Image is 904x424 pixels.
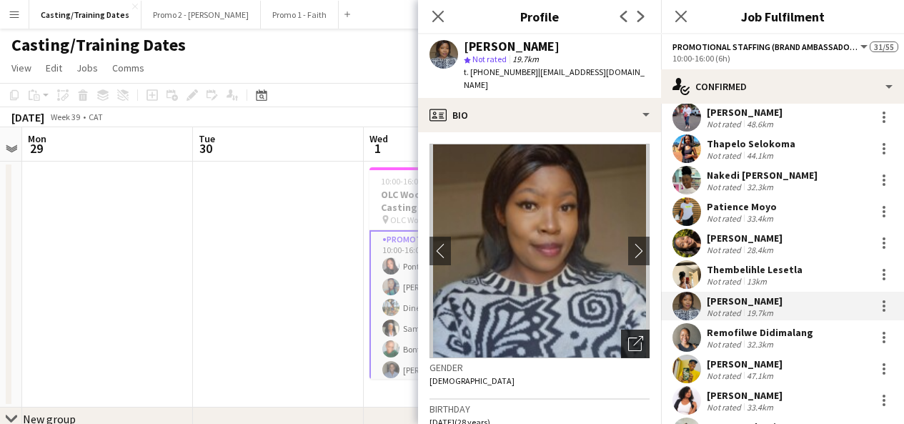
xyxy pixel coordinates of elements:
[464,40,560,53] div: [PERSON_NAME]
[199,132,215,145] span: Tue
[707,200,777,213] div: Patience Moyo
[28,132,46,145] span: Mon
[464,66,538,77] span: t. [PHONE_NUMBER]
[418,7,661,26] h3: Profile
[707,389,783,402] div: [PERSON_NAME]
[672,53,893,64] div: 10:00-16:00 (6h)
[744,213,776,224] div: 33.4km
[744,339,776,350] div: 32.3km
[621,330,650,358] div: Open photos pop-in
[369,132,388,145] span: Wed
[707,402,744,413] div: Not rated
[672,41,858,52] span: Promotional Staffing (Brand Ambassadors)
[47,112,83,122] span: Week 39
[707,276,744,287] div: Not rated
[744,370,776,381] div: 47.1km
[744,182,776,192] div: 32.3km
[707,232,783,245] div: [PERSON_NAME]
[870,41,898,52] span: 31/55
[429,375,515,386] span: [DEMOGRAPHIC_DATA]
[707,169,818,182] div: Nakedi [PERSON_NAME]
[464,66,645,90] span: | [EMAIL_ADDRESS][DOMAIN_NAME]
[390,215,497,225] span: OLC Woolies Wine Tasting Casting
[707,137,795,150] div: Thapelo Selokoma
[367,140,388,157] span: 1
[76,61,98,74] span: Jobs
[369,167,530,379] app-job-card: 10:00-16:00 (6h)31/55OLC Woolies Wine Tasting Casting OLC Woolies Wine Tasting Casting1 RolePromo...
[707,106,783,119] div: [PERSON_NAME]
[744,245,776,255] div: 28.4km
[106,59,150,77] a: Comms
[707,245,744,255] div: Not rated
[112,61,144,74] span: Comms
[707,213,744,224] div: Not rated
[6,59,37,77] a: View
[707,119,744,129] div: Not rated
[11,110,44,124] div: [DATE]
[40,59,68,77] a: Edit
[672,41,870,52] button: Promotional Staffing (Brand Ambassadors)
[11,34,186,56] h1: Casting/Training Dates
[141,1,261,29] button: Promo 2 - [PERSON_NAME]
[472,54,507,64] span: Not rated
[661,69,904,104] div: Confirmed
[71,59,104,77] a: Jobs
[510,54,542,64] span: 19.7km
[429,403,650,415] h3: Birthday
[11,61,31,74] span: View
[707,326,813,339] div: Remofilwe Didimalang
[429,361,650,374] h3: Gender
[26,140,46,157] span: 29
[369,188,530,214] h3: OLC Woolies Wine Tasting Casting
[418,98,661,132] div: Bio
[744,307,776,318] div: 19.7km
[744,150,776,161] div: 44.1km
[429,144,650,358] img: Crew avatar or photo
[744,119,776,129] div: 48.6km
[707,339,744,350] div: Not rated
[744,402,776,413] div: 33.4km
[661,7,904,26] h3: Job Fulfilment
[89,112,103,122] div: CAT
[707,295,783,307] div: [PERSON_NAME]
[29,1,141,29] button: Casting/Training Dates
[46,61,62,74] span: Edit
[744,276,770,287] div: 13km
[707,263,803,276] div: Thembelihle Lesetla
[707,182,744,192] div: Not rated
[197,140,215,157] span: 30
[707,307,744,318] div: Not rated
[707,150,744,161] div: Not rated
[707,358,783,370] div: [PERSON_NAME]
[381,176,439,187] span: 10:00-16:00 (6h)
[261,1,339,29] button: Promo 1 - Faith
[707,370,744,381] div: Not rated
